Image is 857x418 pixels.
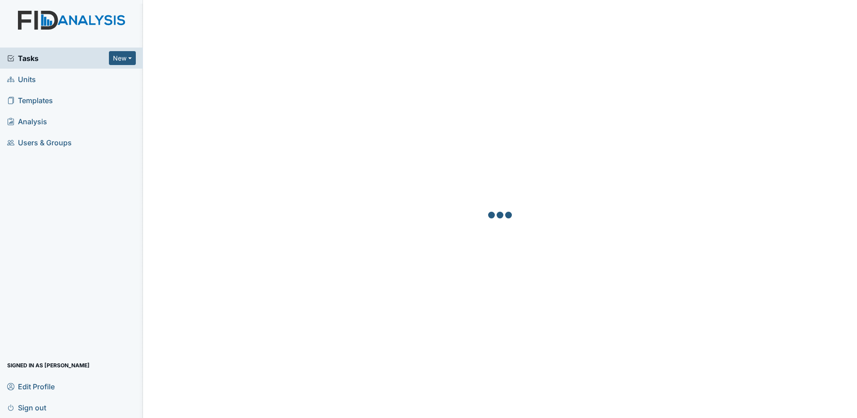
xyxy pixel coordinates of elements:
[7,93,53,107] span: Templates
[7,401,46,414] span: Sign out
[7,72,36,86] span: Units
[7,379,55,393] span: Edit Profile
[7,135,72,149] span: Users & Groups
[109,51,136,65] button: New
[7,53,109,64] a: Tasks
[7,358,90,372] span: Signed in as [PERSON_NAME]
[7,114,47,128] span: Analysis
